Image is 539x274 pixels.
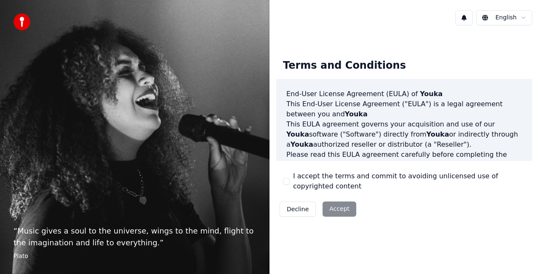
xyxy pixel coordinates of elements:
[280,201,316,217] button: Decline
[286,150,522,190] p: Please read this EULA agreement carefully before completing the installation process and using th...
[13,13,30,30] img: youka
[13,225,256,249] p: “ Music gives a soul to the universe, wings to the mind, flight to the imagination and life to ev...
[286,119,522,150] p: This EULA agreement governs your acquisition and use of our software ("Software") directly from o...
[276,52,413,79] div: Terms and Conditions
[13,252,256,261] footer: Plato
[286,89,522,99] h3: End-User License Agreement (EULA) of
[291,140,313,148] span: Youka
[420,90,443,98] span: Youka
[293,171,526,191] label: I accept the terms and commit to avoiding unlicensed use of copyrighted content
[402,161,425,169] span: Youka
[286,130,309,138] span: Youka
[286,99,522,119] p: This End-User License Agreement ("EULA") is a legal agreement between you and
[427,130,449,138] span: Youka
[345,110,368,118] span: Youka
